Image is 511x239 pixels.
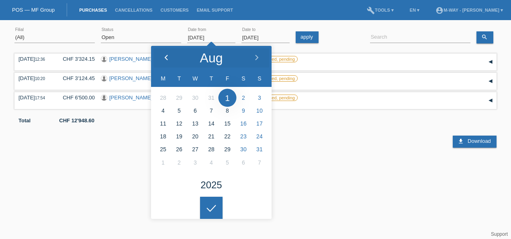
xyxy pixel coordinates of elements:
[296,31,319,43] a: apply
[484,95,497,107] div: expand/collapse
[111,8,156,12] a: Cancellations
[491,231,508,237] a: Support
[18,117,31,124] b: Total
[18,75,51,81] div: [DATE]
[193,8,237,12] a: Email Support
[249,56,298,62] label: unconfirmed, pending
[59,117,94,124] b: CHF 12'948.60
[367,6,375,14] i: build
[468,138,491,144] span: Download
[12,7,55,13] a: POS — MF Group
[109,95,152,101] a: [PERSON_NAME]
[109,56,196,62] a: [PERSON_NAME] [PERSON_NAME]
[406,8,423,12] a: EN ▾
[481,34,488,40] i: search
[476,31,493,43] a: search
[57,56,95,62] div: CHF 3'324.15
[35,57,45,62] span: 12:36
[57,95,95,101] div: CHF 6'500.00
[453,136,496,148] a: download Download
[109,75,152,81] a: [PERSON_NAME]
[484,75,497,87] div: expand/collapse
[363,8,398,12] a: buildTools ▾
[35,96,45,100] span: 17:54
[458,138,464,144] i: download
[484,56,497,68] div: expand/collapse
[18,56,51,62] div: [DATE]
[200,52,223,64] div: Aug
[75,8,111,12] a: Purchases
[157,8,193,12] a: Customers
[35,76,45,81] span: 10:20
[200,180,222,190] div: 2025
[249,75,298,82] label: unconfirmed, pending
[249,95,298,101] label: unconfirmed, pending
[431,8,507,12] a: account_circlem-way - [PERSON_NAME] ▾
[57,75,95,81] div: CHF 3'124.45
[18,95,51,101] div: [DATE]
[435,6,444,14] i: account_circle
